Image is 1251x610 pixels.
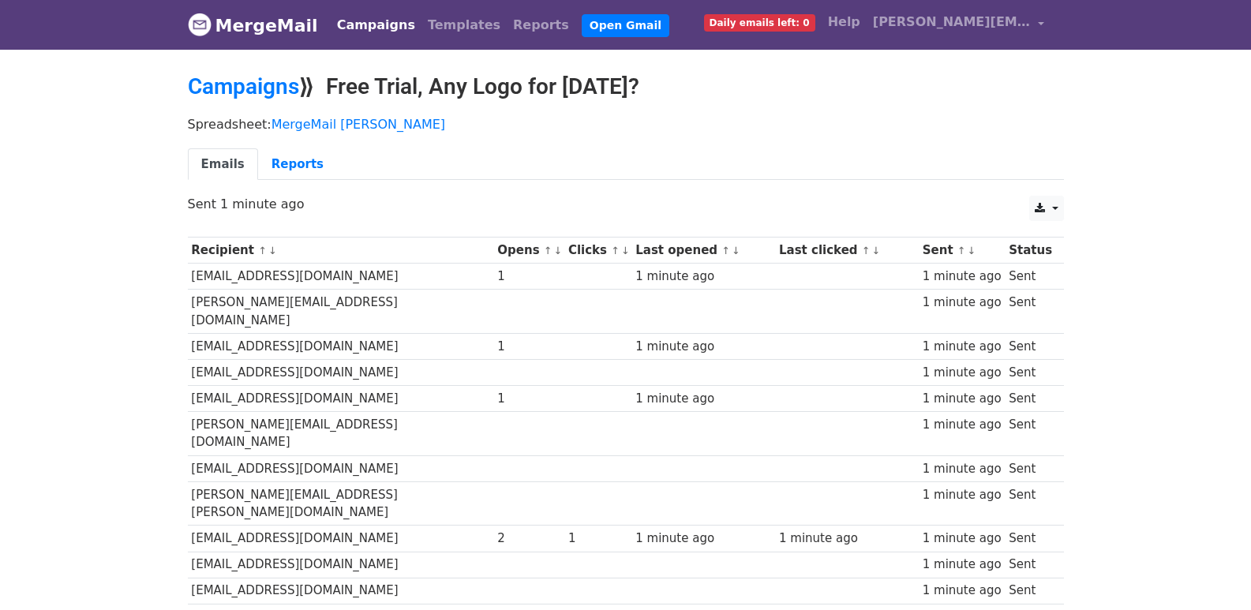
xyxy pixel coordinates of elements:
div: 1 [568,530,628,548]
td: [EMAIL_ADDRESS][DOMAIN_NAME] [188,455,494,481]
a: ↑ [611,245,620,256]
a: ↑ [544,245,552,256]
th: Recipient [188,238,494,264]
a: ↑ [721,245,730,256]
a: Emails [188,148,258,181]
th: Opens [494,238,565,264]
div: 1 minute ago [923,294,1002,312]
div: 2 [497,530,560,548]
td: [PERSON_NAME][EMAIL_ADDRESS][PERSON_NAME][DOMAIN_NAME] [188,481,494,526]
div: 1 minute ago [923,582,1002,600]
a: Reports [258,148,337,181]
td: [EMAIL_ADDRESS][DOMAIN_NAME] [188,578,494,604]
div: 1 minute ago [635,338,771,356]
th: Sent [919,238,1005,264]
a: Reports [507,9,575,41]
a: ↓ [732,245,740,256]
a: MergeMail [PERSON_NAME] [272,117,445,132]
td: Sent [1005,290,1055,334]
div: 1 [497,338,560,356]
div: 1 [497,268,560,286]
a: Daily emails left: 0 [698,6,822,38]
div: 1 minute ago [923,460,1002,478]
div: 1 minute ago [923,486,1002,504]
a: ↓ [968,245,976,256]
a: ↑ [957,245,966,256]
h2: ⟫ Free Trial, Any Logo for [DATE]? [188,73,1064,100]
td: Sent [1005,481,1055,526]
td: [EMAIL_ADDRESS][DOMAIN_NAME] [188,359,494,385]
td: Sent [1005,359,1055,385]
a: ↓ [872,245,881,256]
td: Sent [1005,552,1055,578]
div: 1 minute ago [635,268,771,286]
a: ↓ [268,245,277,256]
td: Sent [1005,333,1055,359]
p: Sent 1 minute ago [188,196,1064,212]
td: Sent [1005,578,1055,604]
th: Status [1005,238,1055,264]
a: ↑ [862,245,871,256]
td: Sent [1005,412,1055,456]
a: Campaigns [331,9,421,41]
div: 1 minute ago [923,416,1002,434]
td: Sent [1005,455,1055,481]
td: Sent [1005,264,1055,290]
div: 1 minute ago [923,556,1002,574]
td: [EMAIL_ADDRESS][DOMAIN_NAME] [188,526,494,552]
a: MergeMail [188,9,318,42]
a: Campaigns [188,73,299,99]
th: Clicks [564,238,631,264]
div: 1 [497,390,560,408]
td: [EMAIL_ADDRESS][DOMAIN_NAME] [188,264,494,290]
a: Open Gmail [582,14,669,37]
div: 1 minute ago [635,390,771,408]
a: ↓ [554,245,563,256]
a: Templates [421,9,507,41]
div: 1 minute ago [923,268,1002,286]
a: [PERSON_NAME][EMAIL_ADDRESS][DOMAIN_NAME] [867,6,1051,43]
td: Sent [1005,386,1055,412]
td: [EMAIL_ADDRESS][DOMAIN_NAME] [188,386,494,412]
a: ↑ [258,245,267,256]
a: ↓ [621,245,630,256]
a: Help [822,6,867,38]
span: [PERSON_NAME][EMAIL_ADDRESS][DOMAIN_NAME] [873,13,1031,32]
p: Spreadsheet: [188,116,1064,133]
td: [PERSON_NAME][EMAIL_ADDRESS][DOMAIN_NAME] [188,290,494,334]
div: 1 minute ago [779,530,915,548]
div: 1 minute ago [923,390,1002,408]
th: Last opened [631,238,775,264]
span: Daily emails left: 0 [704,14,815,32]
th: Last clicked [775,238,919,264]
div: 1 minute ago [635,530,771,548]
td: [PERSON_NAME][EMAIL_ADDRESS][DOMAIN_NAME] [188,412,494,456]
div: 1 minute ago [923,530,1002,548]
td: [EMAIL_ADDRESS][DOMAIN_NAME] [188,552,494,578]
img: MergeMail logo [188,13,212,36]
div: 1 minute ago [923,364,1002,382]
td: Sent [1005,526,1055,552]
td: [EMAIL_ADDRESS][DOMAIN_NAME] [188,333,494,359]
div: 1 minute ago [923,338,1002,356]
